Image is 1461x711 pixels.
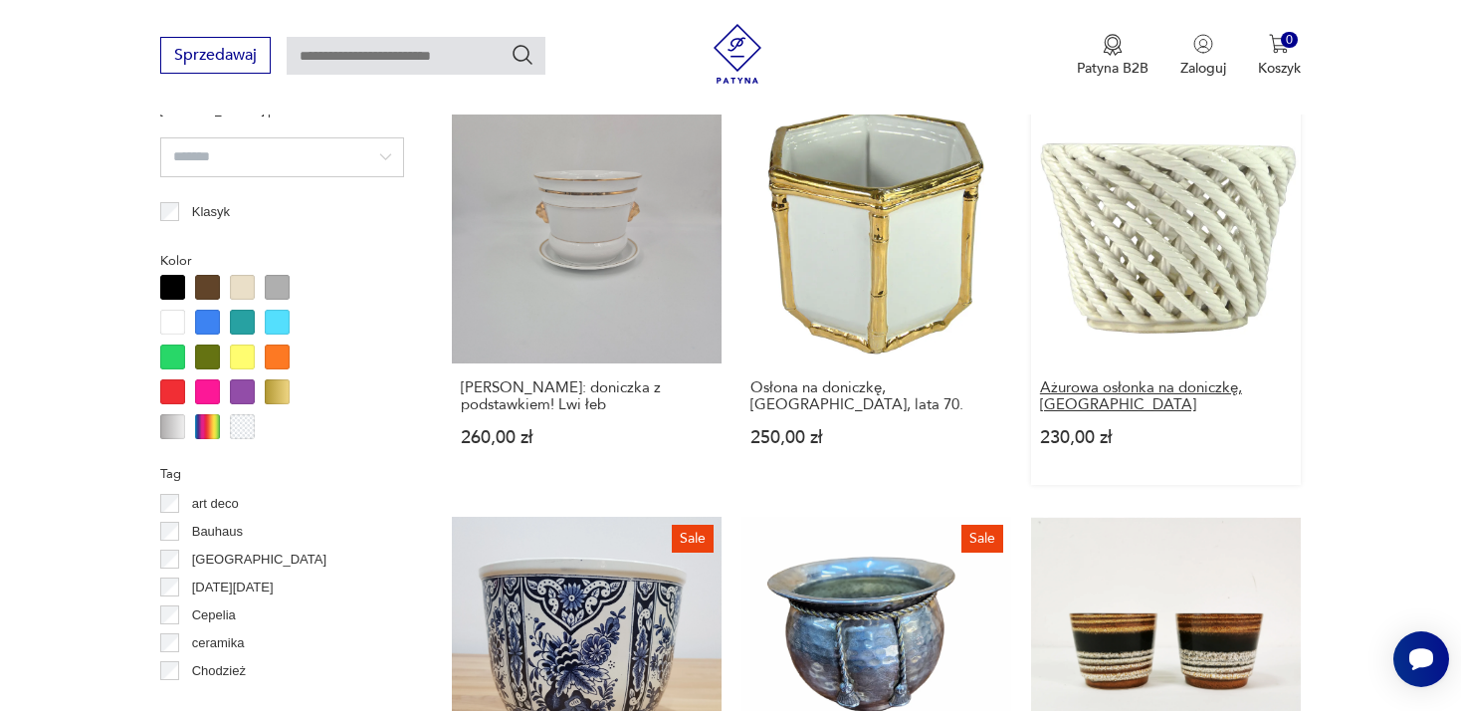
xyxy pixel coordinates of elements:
[1031,94,1301,485] a: Ażurowa osłonka na doniczkę, WłochyAżurowa osłonka na doniczkę, [GEOGRAPHIC_DATA]230,00 zł
[160,50,271,64] a: Sprzedawaj
[461,379,713,413] h3: [PERSON_NAME]: doniczka z podstawkiem! Lwi łeb
[708,24,767,84] img: Patyna - sklep z meblami i dekoracjami vintage
[452,94,722,485] a: Seltmann Weiden: doniczka z podstawkiem! Lwi łeb[PERSON_NAME]: doniczka z podstawkiem! Lwi łeb260...
[1077,59,1148,78] p: Patyna B2B
[750,379,1002,413] h3: Osłona na doniczkę, [GEOGRAPHIC_DATA], lata 70.
[192,660,246,682] p: Chodzież
[1040,379,1292,413] h3: Ażurowa osłonka na doniczkę, [GEOGRAPHIC_DATA]
[192,493,239,515] p: art deco
[160,463,404,485] p: Tag
[192,688,242,710] p: Ćmielów
[1258,59,1301,78] p: Koszyk
[1180,59,1226,78] p: Zaloguj
[1077,34,1148,78] button: Patyna B2B
[1040,429,1292,446] p: 230,00 zł
[1180,34,1226,78] button: Zaloguj
[1258,34,1301,78] button: 0Koszyk
[192,201,230,223] p: Klasyk
[750,429,1002,446] p: 250,00 zł
[192,521,243,543] p: Bauhaus
[1281,32,1298,49] div: 0
[192,604,236,626] p: Cepelia
[192,632,245,654] p: ceramika
[192,549,326,571] p: [GEOGRAPHIC_DATA]
[1077,34,1148,78] a: Ikona medaluPatyna B2B
[160,37,271,74] button: Sprzedawaj
[192,577,274,598] p: [DATE][DATE]
[160,250,404,272] p: Kolor
[741,94,1011,485] a: Osłona na doniczkę, Włochy, lata 70.Osłona na doniczkę, [GEOGRAPHIC_DATA], lata 70.250,00 zł
[1393,631,1449,687] iframe: Smartsupp widget button
[1103,34,1123,56] img: Ikona medalu
[461,429,713,446] p: 260,00 zł
[1269,34,1289,54] img: Ikona koszyka
[511,43,534,67] button: Szukaj
[1193,34,1213,54] img: Ikonka użytkownika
